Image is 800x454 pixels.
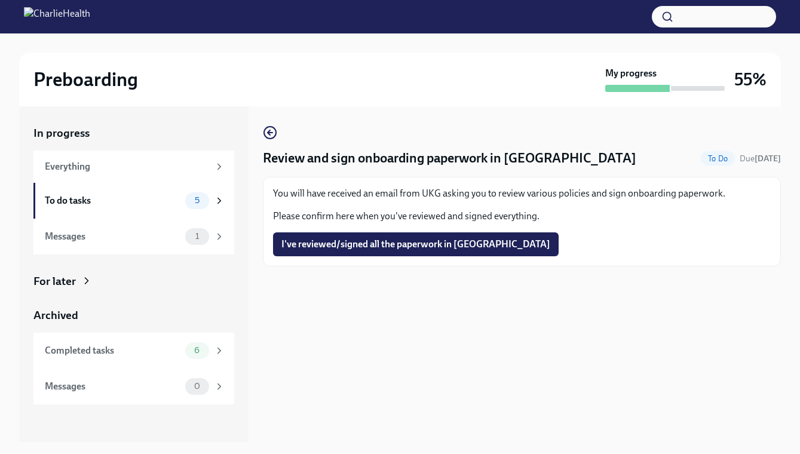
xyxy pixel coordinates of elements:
[187,382,207,391] span: 0
[263,149,636,167] h4: Review and sign onboarding paperwork in [GEOGRAPHIC_DATA]
[24,7,90,26] img: CharlieHealth
[33,219,234,254] a: Messages1
[734,69,767,90] h3: 55%
[740,153,781,164] span: October 4th, 2025 07:00
[33,333,234,369] a: Completed tasks6
[45,160,209,173] div: Everything
[45,230,180,243] div: Messages
[273,210,771,223] p: Please confirm here when you've reviewed and signed everything.
[45,380,180,393] div: Messages
[33,274,76,289] div: For later
[273,187,771,200] p: You will have received an email from UKG asking you to review various policies and sign onboardin...
[273,232,559,256] button: I've reviewed/signed all the paperwork in [GEOGRAPHIC_DATA]
[45,194,180,207] div: To do tasks
[605,67,657,80] strong: My progress
[33,68,138,91] h2: Preboarding
[33,151,234,183] a: Everything
[33,125,234,141] a: In progress
[188,232,206,241] span: 1
[33,274,234,289] a: For later
[701,154,735,163] span: To Do
[187,346,207,355] span: 6
[740,154,781,164] span: Due
[281,238,550,250] span: I've reviewed/signed all the paperwork in [GEOGRAPHIC_DATA]
[33,183,234,219] a: To do tasks5
[33,308,234,323] a: Archived
[33,369,234,404] a: Messages0
[755,154,781,164] strong: [DATE]
[188,196,207,205] span: 5
[45,344,180,357] div: Completed tasks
